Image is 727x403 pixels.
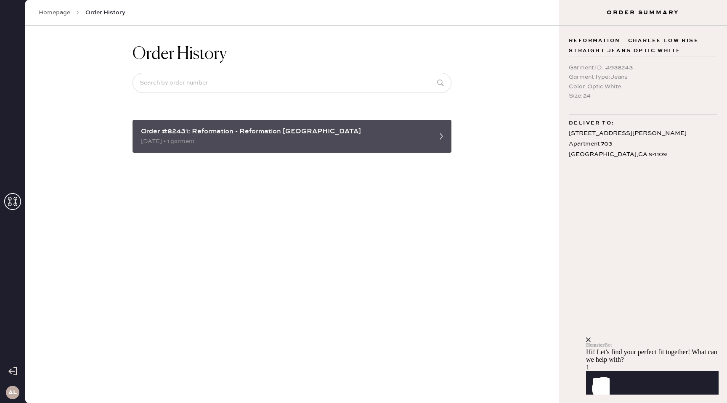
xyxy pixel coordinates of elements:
h1: Order History [133,44,227,64]
a: Homepage [39,8,70,17]
span: Reformation - Charlee Low Rise Straight Jeans Optic White [569,36,717,56]
div: [DATE] • 1 garment [141,137,428,146]
input: Search by order number [133,73,451,93]
div: Order #82431: Reformation - Reformation [GEOGRAPHIC_DATA] [141,127,428,137]
div: [STREET_ADDRESS][PERSON_NAME] Apartment 703 [GEOGRAPHIC_DATA] , CA 94109 [569,128,717,160]
h3: AL [8,390,17,395]
span: Deliver to: [569,118,614,128]
div: Garment ID : # 938243 [569,63,717,72]
div: Color : Optic White [569,82,717,91]
iframe: Front Chat [586,286,725,401]
div: Garment Type : Jeans [569,72,717,82]
h3: Order Summary [559,8,727,17]
div: Size : 24 [569,91,717,101]
span: Order History [85,8,125,17]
